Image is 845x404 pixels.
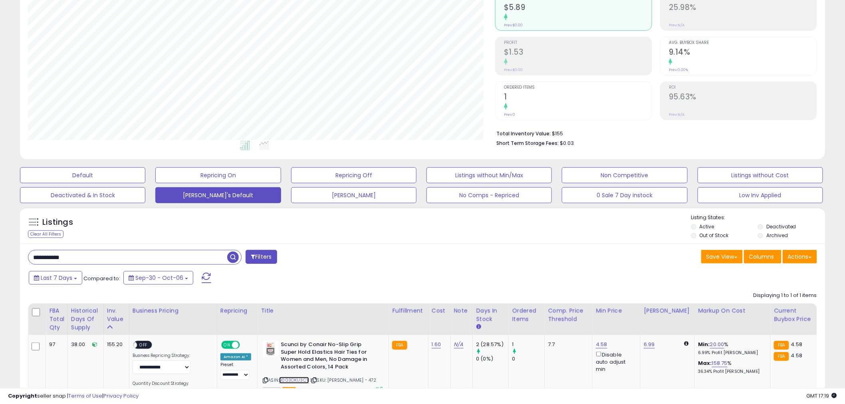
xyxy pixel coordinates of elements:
[560,139,574,147] span: $0.03
[669,23,684,28] small: Prev: N/A
[155,167,281,183] button: Repricing On
[432,307,447,315] div: Cost
[133,353,190,358] label: Business Repricing Strategy:
[698,360,764,374] div: %
[698,167,823,183] button: Listings without Cost
[246,250,277,264] button: Filters
[698,307,767,315] div: Markup on Cost
[496,130,551,137] b: Total Inventory Value:
[496,128,811,138] li: $155
[700,232,729,239] label: Out of Stock
[282,387,296,394] span: FBA
[133,307,214,315] div: Business Pricing
[698,341,710,348] b: Min:
[791,352,803,359] span: 4.58
[454,307,470,315] div: Note
[83,275,120,282] span: Compared to:
[700,223,714,230] label: Active
[454,341,464,349] a: N/A
[476,323,481,331] small: Days In Stock.
[496,140,559,147] b: Short Term Storage Fees:
[133,381,190,386] label: Quantity Discount Strategy:
[562,187,687,203] button: 0 Sale 7 Day instock
[41,274,72,282] span: Last 7 Days
[548,341,586,348] div: 7.7
[261,307,385,315] div: Title
[107,307,126,323] div: Inv. value
[20,167,145,183] button: Default
[766,223,796,230] label: Deactivated
[596,350,634,373] div: Disable auto adjust min
[426,187,552,203] button: No Comps - Repriced
[504,3,652,14] h2: $5.89
[42,217,73,228] h5: Listings
[698,350,764,356] p: 6.99% Profit [PERSON_NAME]
[8,392,37,400] strong: Copyright
[68,392,102,400] a: Terms of Use
[712,359,728,367] a: 158.75
[669,41,817,45] span: Avg. Buybox Share
[669,112,684,117] small: Prev: N/A
[783,250,817,263] button: Actions
[669,92,817,103] h2: 95.63%
[476,307,505,323] div: Days In Stock
[238,342,251,349] span: OFF
[426,167,552,183] button: Listings without Min/Max
[504,67,523,72] small: Prev: $0.00
[20,187,145,203] button: Deactivated & In Stock
[220,307,254,315] div: Repricing
[291,167,417,183] button: Repricing Off
[754,292,817,299] div: Displaying 1 to 1 of 1 items
[291,187,417,203] button: [PERSON_NAME]
[281,341,378,372] b: Scunci by Conair No-Slip Grip Super Hold Elastics Hair Ties for Women and Men, No Damage in Assor...
[49,341,61,348] div: 97
[476,341,508,348] div: 2 (28.57%)
[49,307,64,332] div: FBA Total Qty
[766,232,788,239] label: Archived
[71,341,97,348] div: 38.00
[123,271,193,285] button: Sep-30 - Oct-06
[698,359,712,367] b: Max:
[504,92,652,103] h2: 1
[135,274,183,282] span: Sep-30 - Oct-06
[562,167,687,183] button: Non Competitive
[107,341,123,348] div: 155.20
[103,392,139,400] a: Privacy Policy
[774,341,789,350] small: FBA
[749,253,774,261] span: Columns
[137,342,150,349] span: OFF
[263,387,281,394] span: All listings currently available for purchase on Amazon
[669,85,817,90] span: ROI
[698,369,764,374] p: 36.34% Profit [PERSON_NAME]
[669,67,688,72] small: Prev: 0.00%
[8,392,139,400] div: seller snap | |
[504,23,523,28] small: Prev: $0.00
[596,341,607,349] a: 4.58
[504,48,652,58] h2: $1.53
[744,250,782,263] button: Columns
[669,48,817,58] h2: 9.14%
[548,307,589,323] div: Comp. Price Threshold
[774,352,789,361] small: FBA
[263,341,279,357] img: 41sNjATCG7L._SL40_.jpg
[695,303,771,335] th: The percentage added to the cost of goods (COGS) that forms the calculator for Min & Max prices.
[392,307,424,315] div: Fulfillment
[698,341,764,356] div: %
[701,250,743,263] button: Save View
[512,355,544,362] div: 0
[669,3,817,14] h2: 25.98%
[504,85,652,90] span: Ordered Items
[774,307,815,323] div: Current Buybox Price
[29,271,82,285] button: Last 7 Days
[512,307,541,323] div: Ordered Items
[504,41,652,45] span: Profit
[222,342,232,349] span: ON
[432,341,441,349] a: 1.60
[155,187,281,203] button: [PERSON_NAME]'s Default
[644,307,691,315] div: [PERSON_NAME]
[71,307,100,332] div: Historical Days Of Supply
[392,341,407,350] small: FBA
[279,377,309,384] a: B003DKU3CY
[476,355,508,362] div: 0 (0%)
[791,341,803,348] span: 4.58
